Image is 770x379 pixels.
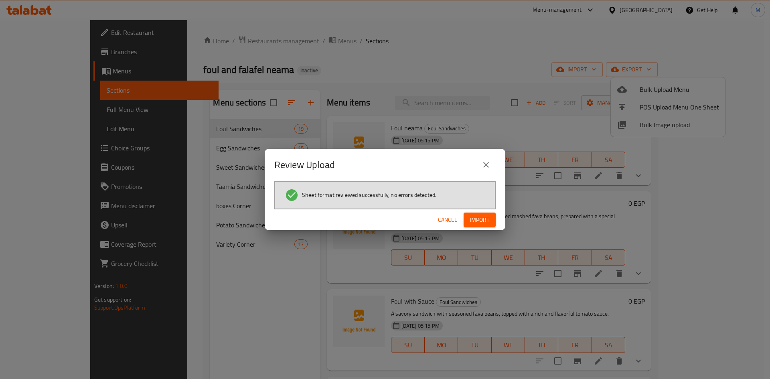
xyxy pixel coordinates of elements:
[470,215,489,225] span: Import
[302,191,436,199] span: Sheet format reviewed successfully, no errors detected.
[435,213,460,227] button: Cancel
[476,155,496,174] button: close
[464,213,496,227] button: Import
[438,215,457,225] span: Cancel
[274,158,335,171] h2: Review Upload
